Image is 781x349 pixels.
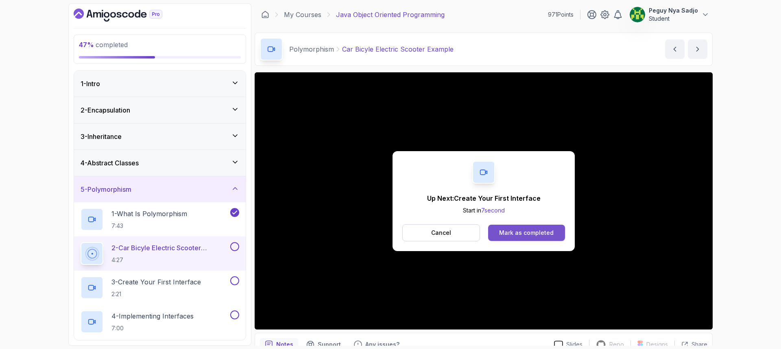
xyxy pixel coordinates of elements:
iframe: 2 - Car Bicyle Electric Scooter Example [255,72,713,329]
p: Cancel [431,229,451,237]
img: user profile image [630,7,645,22]
p: 7:43 [111,222,187,230]
p: 1 - What Is Polymorphism [111,209,187,219]
p: Any issues? [365,340,399,349]
p: Start in [427,206,541,215]
p: 3 - Create Your First Interface [111,277,201,287]
h3: 5 - Polymorphism [81,184,131,194]
button: 1-Intro [74,71,246,97]
p: Slides [566,340,582,349]
span: 47 % [79,41,94,49]
p: Car Bicyle Electric Scooter Example [342,44,454,54]
p: 971 Points [548,11,574,19]
p: 2:21 [111,290,201,298]
a: Dashboard [261,11,269,19]
p: 7:00 [111,324,194,332]
button: 3-Inheritance [74,124,246,150]
p: Java Object Oriented Programming [336,10,445,20]
p: Student [649,15,698,23]
h3: 2 - Encapsulation [81,105,130,115]
p: Support [318,340,341,349]
button: 4-Implementing Interfaces7:00 [81,310,239,333]
div: Mark as completed [499,229,554,237]
p: Share [692,340,707,349]
p: Designs [646,340,668,349]
h3: 4 - Abstract Classes [81,158,139,168]
p: 2 - Car Bicyle Electric Scooter Example [111,243,229,253]
h3: 3 - Inheritance [81,132,122,141]
p: Peguy Nya Sadjo [649,7,698,15]
p: Notes [276,340,293,349]
span: completed [79,41,128,49]
p: Up Next: Create Your First Interface [427,193,541,203]
button: 2-Car Bicyle Electric Scooter Example4:27 [81,242,239,265]
button: user profile imagePeguy Nya SadjoStudent [629,7,709,23]
span: 7 second [481,207,505,214]
button: 2-Encapsulation [74,97,246,123]
button: Mark as completed [488,225,565,241]
a: Slides [548,340,589,349]
h3: 1 - Intro [81,79,100,89]
a: My Courses [284,10,321,20]
button: Share [674,340,707,349]
button: Cancel [402,224,480,241]
button: previous content [665,39,685,59]
button: 1-What Is Polymorphism7:43 [81,208,239,231]
p: Polymorphism [289,44,334,54]
button: next content [688,39,707,59]
p: 4:27 [111,256,229,264]
a: Dashboard [74,9,181,22]
button: 5-Polymorphism [74,176,246,202]
p: 4 - Implementing Interfaces [111,311,194,321]
p: Repo [609,340,624,349]
button: 4-Abstract Classes [74,150,246,176]
button: 3-Create Your First Interface2:21 [81,276,239,299]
